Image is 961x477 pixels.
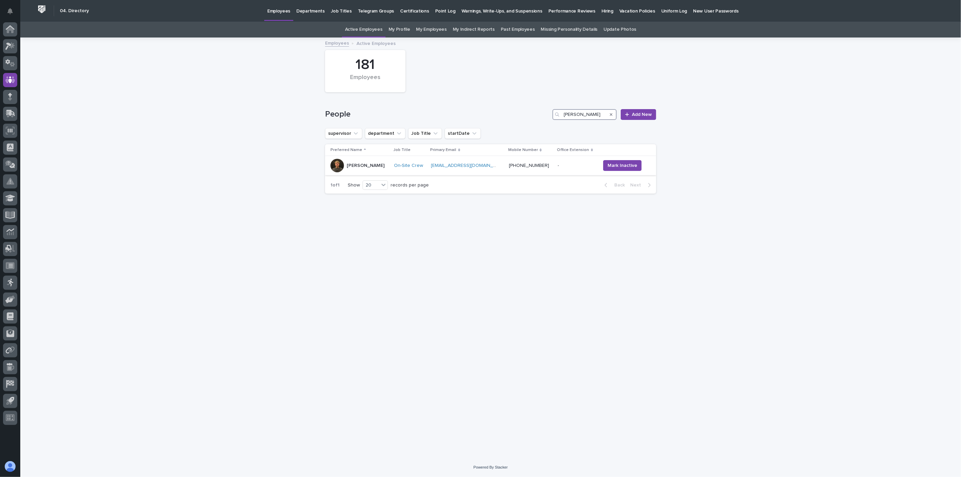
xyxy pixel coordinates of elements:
span: Back [610,183,625,187]
p: records per page [391,182,429,188]
a: On-Site Crew [394,163,423,169]
p: Preferred Name [330,146,362,154]
button: department [365,128,405,139]
span: Mark Inactive [608,162,637,169]
a: Update Photos [603,22,636,37]
p: Active Employees [356,39,396,47]
p: [PERSON_NAME] [347,163,385,169]
p: Job Title [394,146,411,154]
a: Employees [325,39,349,47]
a: My Employees [416,22,447,37]
a: [PHONE_NUMBER] [509,163,549,168]
div: Employees [337,74,394,88]
div: Notifications [8,8,17,19]
h1: People [325,109,550,119]
div: 181 [337,56,394,73]
a: Powered By Stacker [473,465,508,469]
p: Primary Email [430,146,457,154]
p: - [558,161,561,169]
button: Job Title [408,128,442,139]
a: Missing Personality Details [541,22,598,37]
a: [EMAIL_ADDRESS][DOMAIN_NAME] [431,163,508,168]
img: Workspace Logo [35,3,48,16]
button: users-avatar [3,459,17,474]
p: Mobile Number [508,146,538,154]
p: Show [348,182,360,188]
a: Active Employees [345,22,383,37]
p: Office Extension [557,146,589,154]
tr: [PERSON_NAME]On-Site Crew [EMAIL_ADDRESS][DOMAIN_NAME] [PHONE_NUMBER]-- Mark Inactive [325,156,656,175]
h2: 04. Directory [60,8,89,14]
button: Back [599,182,627,188]
a: Past Employees [501,22,535,37]
button: Mark Inactive [603,160,642,171]
div: 20 [363,182,379,189]
button: supervisor [325,128,362,139]
button: startDate [445,128,481,139]
a: My Profile [389,22,410,37]
input: Search [552,109,617,120]
span: Add New [632,112,652,117]
a: Add New [621,109,656,120]
button: Notifications [3,4,17,18]
span: Next [630,183,645,187]
p: 1 of 1 [325,177,345,194]
button: Next [627,182,656,188]
a: My Indirect Reports [453,22,495,37]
